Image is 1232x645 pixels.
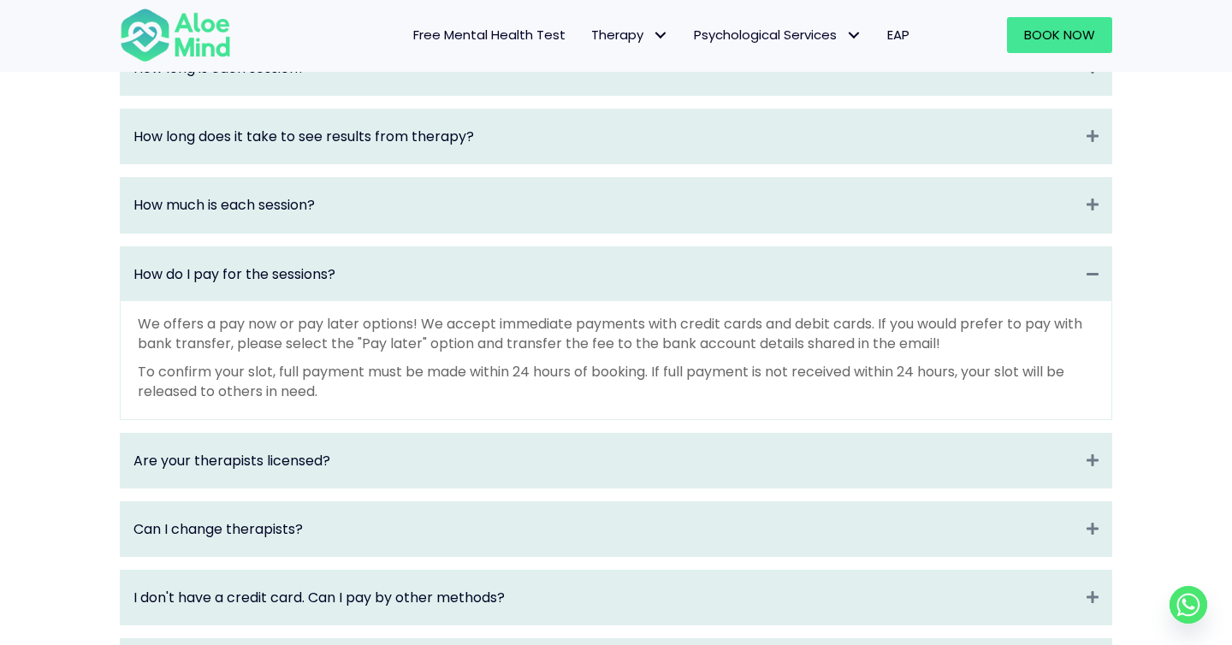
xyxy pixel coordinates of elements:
[874,17,922,53] a: EAP
[253,17,922,53] nav: Menu
[1170,586,1207,624] a: Whatsapp
[120,7,231,63] img: Aloe mind Logo
[133,588,1078,607] a: I don't have a credit card. Can I pay by other methods?
[413,26,566,44] span: Free Mental Health Test
[1024,26,1095,44] span: Book Now
[1087,519,1099,539] i: Expand
[133,127,1078,146] a: How long does it take to see results from therapy?
[1087,264,1099,284] i: Collapse
[133,195,1078,215] a: How much is each session?
[591,26,668,44] span: Therapy
[841,23,866,48] span: Psychological Services: submenu
[1087,195,1099,215] i: Collapse
[578,17,681,53] a: TherapyTherapy: submenu
[1087,451,1099,470] i: Expand
[133,451,1078,470] a: Are your therapists licensed?
[648,23,672,48] span: Therapy: submenu
[694,26,862,44] span: Psychological Services
[1087,127,1099,146] i: Collapse
[138,362,1094,401] p: To confirm your slot, full payment must be made within 24 hours of booking. If full payment is no...
[1087,588,1099,607] i: Expand
[133,519,1078,539] a: Can I change therapists?
[400,17,578,53] a: Free Mental Health Test
[138,314,1094,353] p: We offers a pay now or pay later options! We accept immediate payments with credit cards and debi...
[887,26,909,44] span: EAP
[1007,17,1112,53] a: Book Now
[133,264,1078,284] a: How do I pay for the sessions?
[681,17,874,53] a: Psychological ServicesPsychological Services: submenu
